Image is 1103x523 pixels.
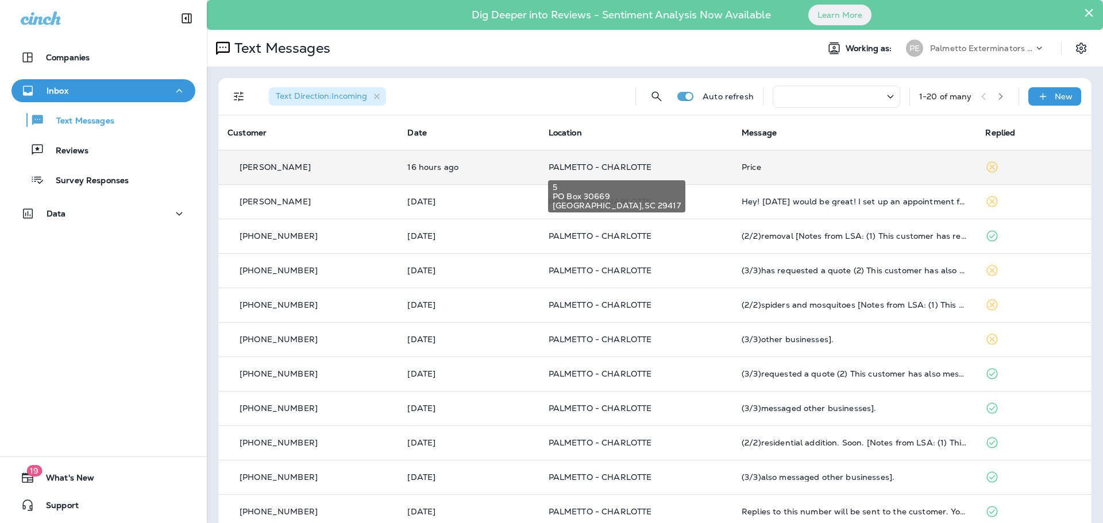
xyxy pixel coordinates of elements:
[742,472,967,482] div: (3/3)also messaged other businesses].
[549,472,652,482] span: PALMETTO - CHARLOTTE
[230,40,330,57] p: Text Messages
[549,265,652,276] span: PALMETTO - CHARLOTTE
[549,334,652,344] span: PALMETTO - CHARLOTTE
[240,369,318,378] p: [PHONE_NUMBER]
[240,300,318,309] p: [PHONE_NUMBER]
[45,116,114,127] p: Text Messages
[742,127,777,138] span: Message
[240,404,318,413] p: [PHONE_NUMBER]
[742,438,967,447] div: (2/2)residential addition. Soon. [Notes from LSA: (1) This customer has requested a quote (2) Thi...
[240,231,318,241] p: [PHONE_NUMBER]
[47,86,68,95] p: Inbox
[742,300,967,309] div: (2/2)spiders and mosquitoes [Notes from LSA: (1) This customer has requested a quote (2) This cus...
[240,197,311,206] p: [PERSON_NAME]
[407,127,427,138] span: Date
[906,40,923,57] div: PE
[1071,38,1092,59] button: Settings
[44,146,88,157] p: Reviews
[47,209,66,218] p: Data
[227,85,250,108] button: Filters
[549,162,652,172] span: PALMETTO - CHARLOTTE
[742,335,967,344] div: (3/3)other businesses].
[703,92,754,101] p: Auto refresh
[407,438,530,447] p: Sep 15, 2025 11:49 AM
[26,465,42,476] span: 19
[549,300,652,310] span: PALMETTO - CHARLOTTE
[407,335,530,344] p: Sep 16, 2025 01:53 PM
[407,266,530,275] p: Sep 17, 2025 11:58 AM
[269,87,386,106] div: Text Direction:Incoming
[742,231,967,241] div: (2/2)removal [Notes from LSA: (1) This customer has requested a quote (2) This customer has also ...
[240,162,311,172] p: [PERSON_NAME]
[985,127,1015,138] span: Replied
[645,85,668,108] button: Search Messages
[549,127,582,138] span: Location
[34,501,79,514] span: Support
[549,437,652,448] span: PALMETTO - CHARLOTTE
[407,404,530,413] p: Sep 15, 2025 02:28 PM
[407,507,530,516] p: Sep 12, 2025 01:11 PM
[742,266,967,275] div: (3/3)has requested a quote (2) This customer has also messaged other businesses].
[930,44,1033,53] p: Palmetto Exterminators LLC
[240,266,318,275] p: [PHONE_NUMBER]
[11,168,195,192] button: Survey Responses
[276,91,367,101] span: Text Direction : Incoming
[11,138,195,162] button: Reviews
[549,506,652,517] span: PALMETTO - CHARLOTTE
[11,202,195,225] button: Data
[240,438,318,447] p: [PHONE_NUMBER]
[240,472,318,482] p: [PHONE_NUMBER]
[11,79,195,102] button: Inbox
[407,162,530,172] p: Sep 25, 2025 03:04 PM
[553,183,681,192] span: 5
[407,300,530,309] p: Sep 17, 2025 10:56 AM
[46,53,90,62] p: Companies
[438,13,804,17] p: Dig Deeper into Reviews - Sentiment Analysis Now Available
[227,127,267,138] span: Customer
[11,108,195,132] button: Text Messages
[11,46,195,69] button: Companies
[11,494,195,517] button: Support
[34,473,94,487] span: What's New
[240,335,318,344] p: [PHONE_NUMBER]
[407,472,530,482] p: Sep 15, 2025 10:43 AM
[407,231,530,241] p: Sep 18, 2025 10:41 AM
[549,369,652,379] span: PALMETTO - CHARLOTTE
[742,197,967,206] div: Hey! Today would be great! I set up an appointment for Tuesday but today would be e much better
[742,507,967,516] div: Replies to this number will be sent to the customer. You can also choose to call the customer thr...
[742,369,967,378] div: (3/3)requested a quote (2) This customer has also messaged other businesses].
[549,403,652,413] span: PALMETTO - CHARLOTTE
[240,507,318,516] p: [PHONE_NUMBER]
[11,466,195,489] button: 19What's New
[407,369,530,378] p: Sep 16, 2025 12:16 PM
[742,404,967,413] div: (3/3)messaged other businesses].
[171,7,203,30] button: Collapse Sidebar
[742,162,967,172] div: Price
[553,192,681,201] span: PO Box 30669
[407,197,530,206] p: Sep 19, 2025 11:32 AM
[1055,92,1073,101] p: New
[919,92,972,101] div: 1 - 20 of many
[1083,3,1094,22] button: Close
[549,231,652,241] span: PALMETTO - CHARLOTTE
[846,44,894,53] span: Working as:
[553,201,681,210] span: [GEOGRAPHIC_DATA] , SC 29417
[808,5,871,25] button: Learn More
[44,176,129,187] p: Survey Responses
